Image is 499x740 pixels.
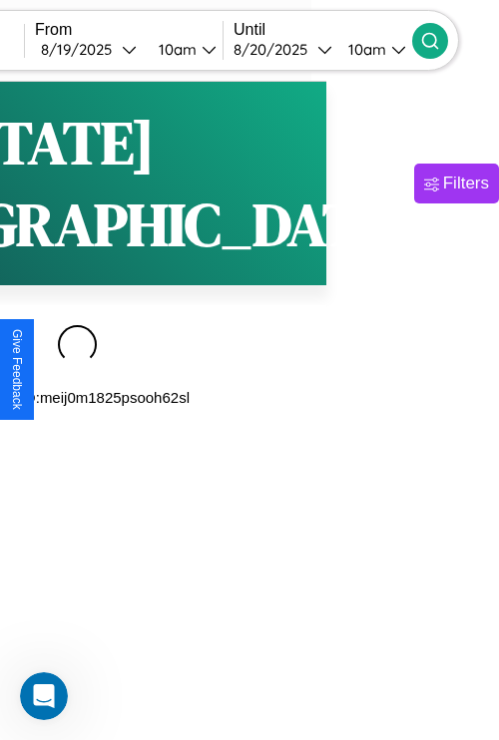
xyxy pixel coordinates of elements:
[20,672,68,720] iframe: Intercom live chat
[414,164,499,203] button: Filters
[143,39,223,60] button: 10am
[332,39,412,60] button: 10am
[234,40,317,59] div: 8 / 20 / 2025
[338,40,391,59] div: 10am
[443,174,489,193] div: Filters
[41,40,122,59] div: 8 / 19 / 2025
[234,21,412,39] label: Until
[149,40,202,59] div: 10am
[35,39,143,60] button: 8/19/2025
[10,329,24,410] div: Give Feedback
[35,21,223,39] label: From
